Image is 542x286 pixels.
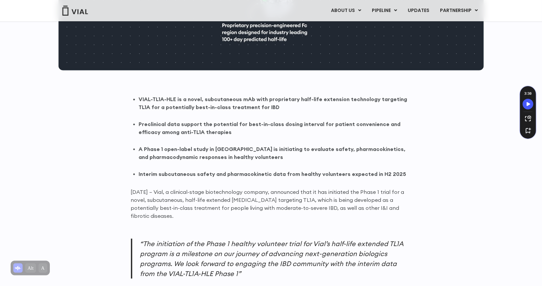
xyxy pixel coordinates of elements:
a: UPDATES [403,5,435,16]
a: PARTNERSHIPMenu Toggle [435,5,484,16]
a: ABOUT USMenu Toggle [326,5,367,16]
img: Vial Logo [62,6,88,16]
a: PIPELINEMenu Toggle [367,5,402,16]
p: [DATE] – Vial, a clinical-stage biotechnology company, announced that it has initiated the Phase ... [131,188,411,220]
strong: Preclinical data support the potential for best-in-class dosing interval for patient convenience ... [139,121,401,135]
strong: Interim subcutaneous safety and pharmacokinetic data from healthy volunteers expected in H2 2025 [139,171,406,177]
strong: VIAL-TL1A-HLE is a novel, subcutaneous mAb with proprietary half-life extension technology target... [139,96,407,110]
strong: A Phase 1 open-label study in [GEOGRAPHIC_DATA] is initiating to evaluate safety, pharmacokinetic... [139,146,406,160]
p: “The initiation of the Phase 1 healthy volunteer trial for Vial’s half-life extended TL1A program... [131,239,411,279]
